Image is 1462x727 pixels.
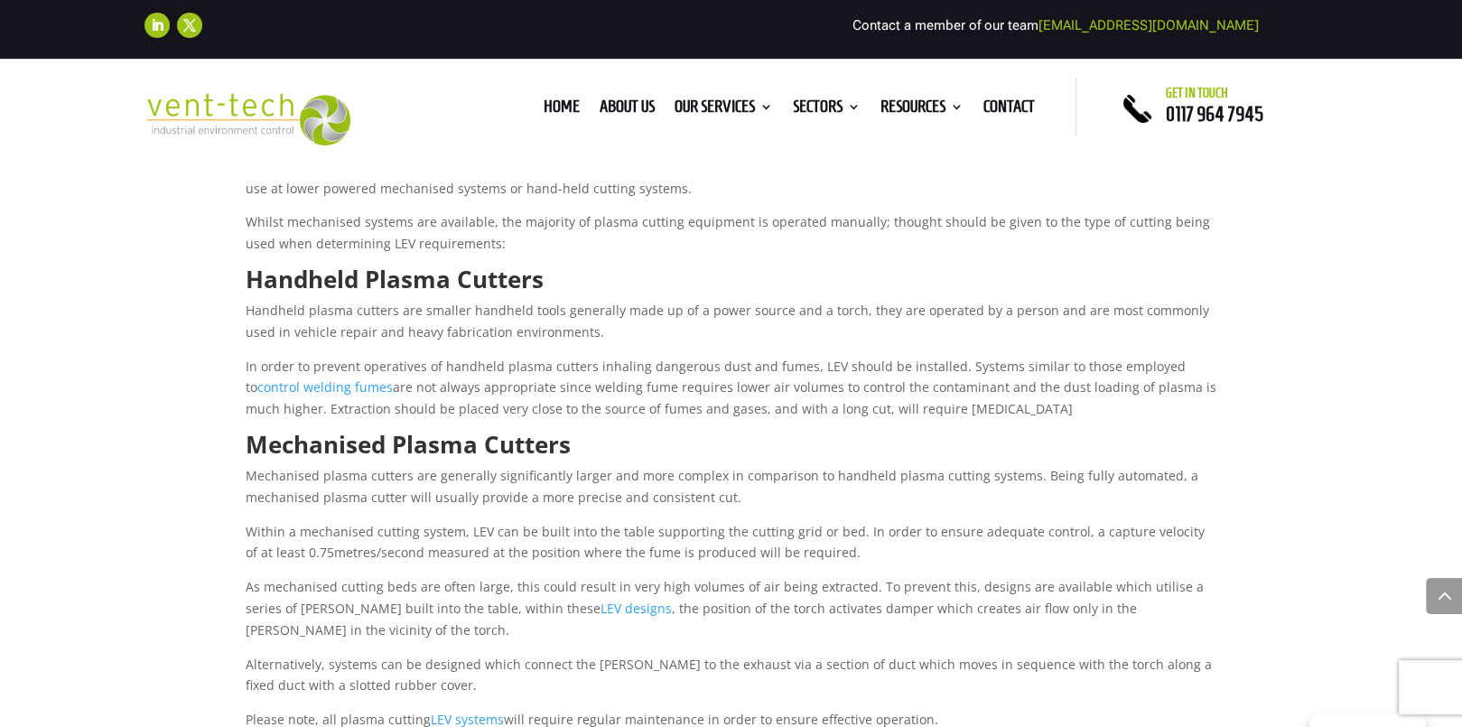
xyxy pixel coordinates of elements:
a: Contact [983,100,1035,120]
a: 0117 964 7945 [1166,103,1263,125]
span: Get in touch [1166,86,1228,100]
a: LEV designs [601,600,672,617]
p: Whilst mechanised systems are available, the majority of plasma cutting equipment is operated man... [246,211,1219,267]
p: As mechanised cutting beds are often large, this could result in very high volumes of air being e... [246,576,1219,653]
p: In order to prevent operatives of handheld plasma cutters inhaling dangerous dust and fumes, LEV ... [246,356,1219,433]
img: 2023-09-27T08_35_16.549ZVENT-TECH---Clear-background [144,93,351,146]
a: About us [600,100,655,120]
a: Resources [880,100,964,120]
p: Mechanised plasma cutters are generally significantly larger and more complex in comparison to ha... [246,465,1219,521]
a: Home [544,100,580,120]
a: Follow on LinkedIn [144,13,170,38]
strong: Mechanised Plasma Cutters [246,428,571,461]
strong: Handheld Plasma Cutters [246,263,544,295]
span: Contact a member of our team [852,17,1259,33]
a: Follow on X [177,13,202,38]
p: should be installed in environments where plasma cutting takes place and a risk has been identifi... [246,156,1219,212]
a: [EMAIL_ADDRESS][DOMAIN_NAME] [1038,17,1259,33]
a: Sectors [793,100,861,120]
a: Our Services [675,100,773,120]
p: Handheld plasma cutters are smaller handheld tools generally made up of a power source and a torc... [246,300,1219,356]
p: Alternatively, systems can be designed which connect the [PERSON_NAME] to the exhaust via a secti... [246,654,1219,710]
a: control welding fumes [257,378,393,396]
p: Within a mechanised cutting system, LEV can be built into the table supporting the cutting grid o... [246,521,1219,577]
